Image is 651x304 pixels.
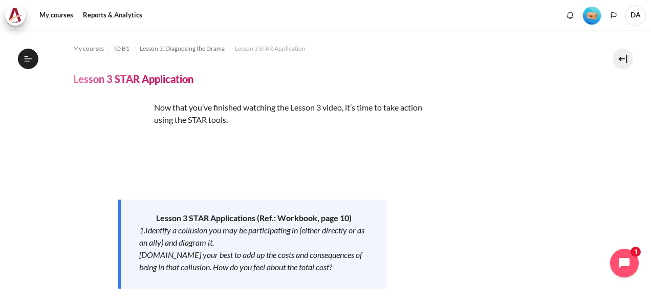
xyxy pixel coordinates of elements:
[139,225,364,247] em: 1.Identify a collusion you may be participating in (either directly or as an ally) and diagram it.
[73,40,578,57] nav: Navigation bar
[73,101,150,178] img: yghj
[235,44,306,53] span: Lesson 3 STAR Application
[235,42,306,55] a: Lesson 3 STAR Application
[139,250,362,272] em: [DOMAIN_NAME] your best to add up the costs and consequences of being in that collusion. How do y...
[73,72,193,85] h4: Lesson 3 STAR Application
[73,42,104,55] a: My courses
[5,5,31,26] a: Architeck Architeck
[625,5,646,26] span: DA
[583,7,601,25] img: Level #1
[79,5,146,26] a: Reports & Analytics
[36,5,77,26] a: My courses
[140,42,225,55] a: Lesson 3: Diagnosing the Drama
[8,8,23,23] img: Architeck
[73,44,104,53] span: My courses
[114,42,129,55] a: ID B1
[579,6,605,25] a: Level #1
[114,44,129,53] span: ID B1
[625,5,646,26] a: User menu
[606,8,621,23] button: Languages
[156,213,352,223] strong: Lesson 3 STAR Applications (Ref.: Workbook, page 10)
[140,44,225,53] span: Lesson 3: Diagnosing the Drama
[583,6,601,25] div: Level #1
[154,102,422,124] span: Now that you’ve finished watching the Lesson 3 video, it’s time to take action using the STAR tools.
[562,8,578,23] div: Show notification window with no new notifications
